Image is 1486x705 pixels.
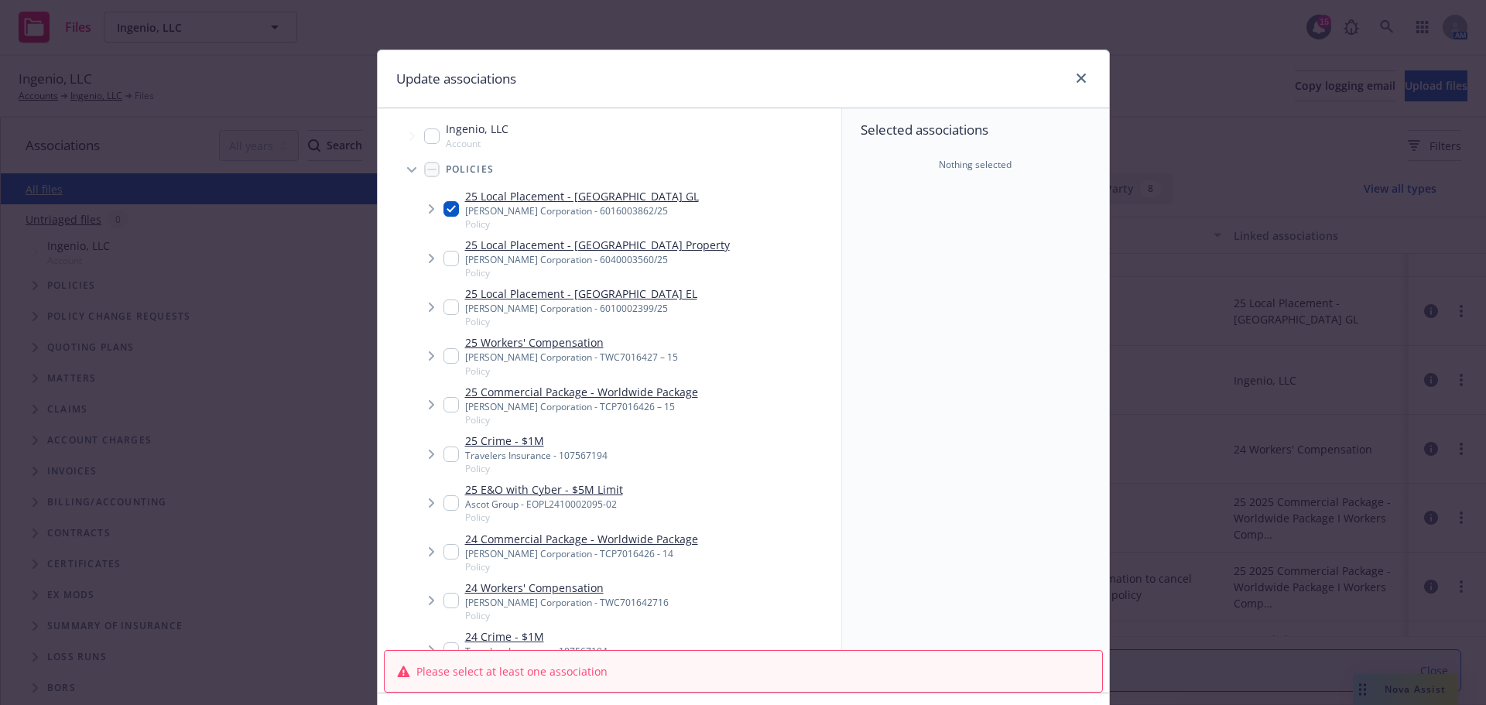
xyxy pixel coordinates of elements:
a: 24 Commercial Package - Worldwide Package [465,531,698,547]
a: 25 Local Placement - [GEOGRAPHIC_DATA] Property [465,237,730,253]
span: Selected associations [861,121,1091,139]
div: [PERSON_NAME] Corporation - TCP7016426 - 14 [465,547,698,560]
div: [PERSON_NAME] Corporation - 6040003560/25 [465,253,730,266]
div: [PERSON_NAME] Corporation - 6010002399/25 [465,302,697,315]
span: Policies [446,165,495,174]
span: Policy [465,462,608,475]
span: Policy [465,560,698,573]
a: 25 Workers' Compensation [465,334,678,351]
a: 25 Crime - $1M [465,433,608,449]
a: 25 Commercial Package - Worldwide Package [465,384,698,400]
span: Policy [465,413,698,426]
div: [PERSON_NAME] Corporation - TCP7016426 – 15 [465,400,698,413]
div: [PERSON_NAME] Corporation - TWC701642716 [465,596,669,609]
span: Ingenio, LLC [446,121,508,137]
a: 25 Local Placement - [GEOGRAPHIC_DATA] GL [465,188,699,204]
a: 24 Workers' Compensation [465,580,669,596]
span: Policy [465,217,699,231]
span: Policy [465,315,697,328]
div: Ascot Group - EOPL2410002095-02 [465,498,623,511]
a: 25 E&O with Cyber - $5M Limit [465,481,623,498]
span: Policy [465,364,678,378]
a: 25 Local Placement - [GEOGRAPHIC_DATA] EL [465,286,697,302]
div: Travelers Insurance - 107567194 [465,449,608,462]
div: [PERSON_NAME] Corporation - TWC7016427 – 15 [465,351,678,364]
span: Account [446,137,508,150]
span: Policy [465,511,623,524]
div: [PERSON_NAME] Corporation - 6016003862/25 [465,204,699,217]
span: Policy [465,609,669,622]
span: Policy [465,266,730,279]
